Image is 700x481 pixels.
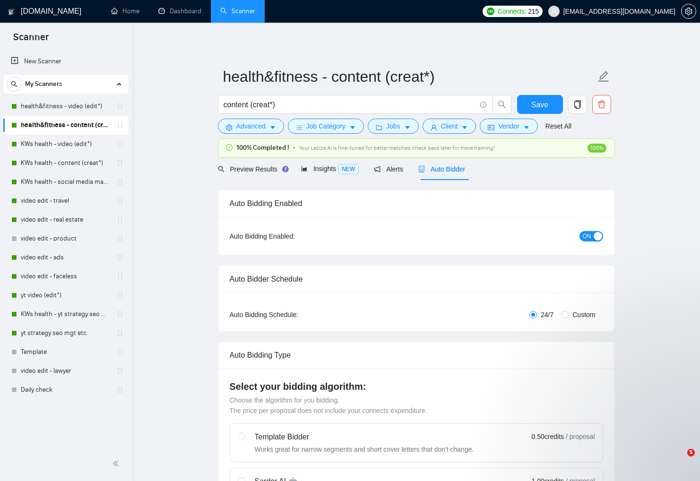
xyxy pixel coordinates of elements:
a: searchScanner [220,7,255,15]
span: holder [116,348,124,356]
li: New Scanner [3,52,129,71]
span: 100% [588,144,606,153]
a: yt strategy seo mgt etc. [21,324,111,343]
button: settingAdvancedcaret-down [218,119,284,134]
span: check-circle [226,144,233,151]
span: Choose the algorithm for you bidding. The price per proposal does not include your connects expen... [230,396,427,414]
a: KWs health - content (creat*) [21,154,111,172]
span: Alerts [374,165,403,173]
span: My Scanners [25,75,62,94]
span: setting [226,124,233,131]
a: video edit - product [21,229,111,248]
span: holder [116,386,124,394]
div: Tooltip anchor [281,165,290,173]
span: Auto Bidder [418,165,465,173]
span: double-left [112,459,122,468]
span: Preview Results [218,165,286,173]
a: KWs health - yt strategy seo mgt etc. [21,305,111,324]
a: video edit - travel [21,191,111,210]
span: Client [441,121,458,131]
span: Save [531,99,548,111]
div: Works great for narrow segments and short cover letters that don't change. [255,445,474,454]
span: Connects: [498,6,526,17]
input: Scanner name... [223,65,596,88]
span: search [493,100,511,109]
button: idcardVendorcaret-down [480,119,537,134]
span: holder [116,367,124,375]
span: caret-down [349,124,356,131]
button: setting [681,4,696,19]
span: user [431,124,437,131]
span: Scanner [6,30,56,50]
a: video edit - real estate [21,210,111,229]
iframe: Intercom live chat [668,449,691,472]
span: 100% Completed ! [236,143,289,153]
span: 215 [528,6,538,17]
div: Auto Bidding Enabled: [230,231,354,241]
span: robot [418,166,425,172]
span: holder [116,310,124,318]
button: userClientcaret-down [423,119,476,134]
span: notification [374,166,380,172]
span: holder [116,235,124,242]
a: yt video (edit*) [21,286,111,305]
span: Vendor [498,121,519,131]
a: KWs health - video (edit*) [21,135,111,154]
a: health&fitness - video (edit*) [21,97,111,116]
span: holder [116,140,124,148]
a: video edit - ads [21,248,111,267]
span: Insights [301,165,359,172]
span: edit [597,70,610,83]
img: logo [8,4,15,19]
span: holder [116,292,124,299]
span: Advanced [236,121,266,131]
span: Your Laziza AI is fine-tuned for better matches, check back later for more training! [299,145,495,151]
span: caret-down [461,124,468,131]
a: video edit - lawyer [21,361,111,380]
span: holder [116,273,124,280]
button: search [493,95,511,114]
span: search [218,166,225,172]
div: Auto Bidder Schedule [230,266,603,292]
a: New Scanner [11,52,121,71]
span: holder [116,178,124,186]
span: caret-down [523,124,530,131]
a: health&fitness - content (creat*) [21,116,111,135]
span: info-circle [480,102,486,108]
button: Save [517,95,563,114]
span: caret-down [404,124,411,131]
span: holder [116,159,124,167]
span: folder [376,124,382,131]
div: Auto Bidding Type [230,342,603,369]
div: Auto Bidding Schedule: [230,309,354,320]
span: copy [569,100,587,109]
span: NEW [338,164,359,174]
span: holder [116,197,124,205]
a: KWs health - social media manag* [21,172,111,191]
li: My Scanners [3,75,129,399]
a: homeHome [111,7,139,15]
h4: Select your bidding algorithm: [230,380,603,393]
button: barsJob Categorycaret-down [288,119,364,134]
span: user [551,8,557,15]
span: delete [593,100,611,109]
span: holder [116,254,124,261]
span: Jobs [386,121,400,131]
span: holder [116,121,124,129]
a: Reset All [545,121,571,131]
button: copy [568,95,587,114]
button: folderJobscaret-down [368,119,419,134]
span: 5 [687,449,695,456]
span: holder [116,216,124,223]
a: Template [21,343,111,361]
span: ON [583,231,591,241]
span: bars [296,124,302,131]
span: holder [116,103,124,110]
a: setting [681,8,696,15]
input: Search Freelance Jobs... [224,99,476,111]
div: Auto Bidding Enabled [230,190,603,217]
a: video edit - faceless [21,267,111,286]
span: holder [116,329,124,337]
a: Daily check [21,380,111,399]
